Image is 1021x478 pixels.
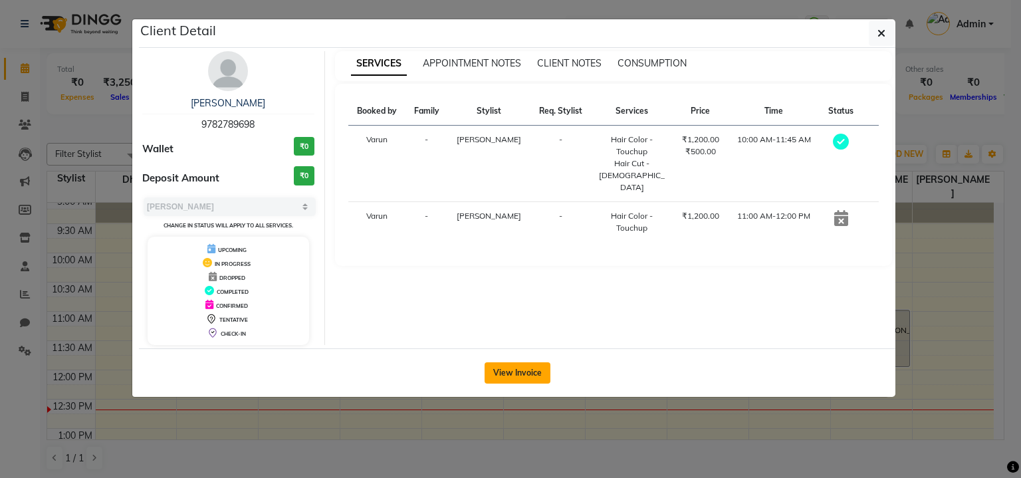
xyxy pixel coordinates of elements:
[191,97,265,109] a: [PERSON_NAME]
[405,126,448,202] td: -
[485,362,550,384] button: View Invoice
[142,142,173,157] span: Wallet
[820,97,863,126] th: Status
[405,202,448,243] td: -
[208,51,248,91] img: avatar
[618,57,687,69] span: CONSUMPTION
[530,126,591,202] td: -
[294,137,314,156] h3: ₹0
[448,97,530,126] th: Stylist
[599,134,665,158] div: Hair Color - Touchup
[140,21,216,41] h5: Client Detail
[457,211,521,221] span: [PERSON_NAME]
[294,166,314,185] h3: ₹0
[348,202,405,243] td: Varun
[591,97,673,126] th: Services
[599,210,665,234] div: Hair Color - Touchup
[728,97,820,126] th: Time
[215,261,251,267] span: IN PROGRESS
[219,275,245,281] span: DROPPED
[142,171,219,186] span: Deposit Amount
[537,57,602,69] span: CLIENT NOTES
[164,222,293,229] small: Change in status will apply to all services.
[673,97,728,126] th: Price
[728,202,820,243] td: 11:00 AM-12:00 PM
[530,202,591,243] td: -
[348,97,405,126] th: Booked by
[681,146,720,158] div: ₹500.00
[599,158,665,193] div: Hair Cut - [DEMOGRAPHIC_DATA]
[216,302,248,309] span: CONFIRMED
[348,126,405,202] td: Varun
[218,247,247,253] span: UPCOMING
[457,134,521,144] span: [PERSON_NAME]
[351,52,407,76] span: SERVICES
[728,126,820,202] td: 10:00 AM-11:45 AM
[221,330,246,337] span: CHECK-IN
[201,118,255,130] span: 9782789698
[530,97,591,126] th: Req. Stylist
[405,97,448,126] th: Family
[423,57,521,69] span: APPOINTMENT NOTES
[217,289,249,295] span: COMPLETED
[681,134,720,146] div: ₹1,200.00
[219,316,248,323] span: TENTATIVE
[681,210,720,222] div: ₹1,200.00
